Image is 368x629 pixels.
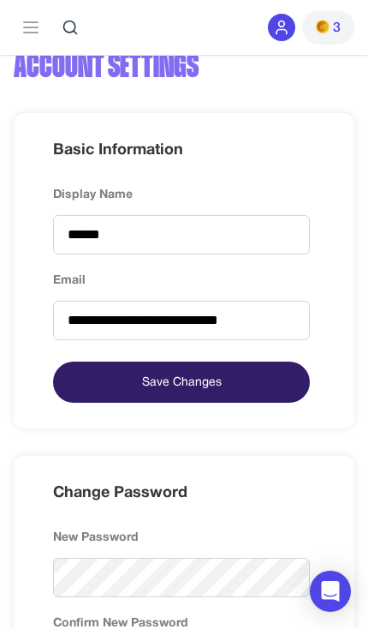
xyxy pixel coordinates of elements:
[302,10,354,45] button: PMs3
[333,18,341,39] span: 3
[53,186,310,204] div: Display Name
[53,362,310,403] button: Save Changes
[53,139,315,162] div: Basic Information
[53,529,310,547] div: New Password
[310,571,351,612] div: Open Intercom Messenger
[53,482,315,505] div: Change Password
[316,20,329,33] img: PMs
[14,40,354,92] div: Account Settings
[53,272,310,290] div: Email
